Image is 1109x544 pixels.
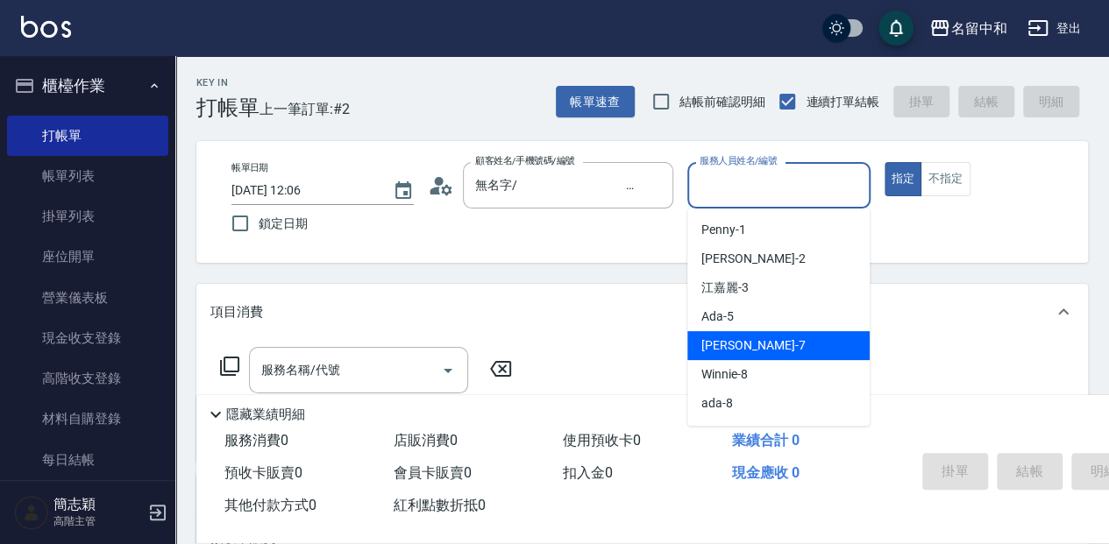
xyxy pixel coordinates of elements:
span: Winnie -8 [701,365,748,384]
label: 顧客姓名/手機號碼/編號 [475,154,575,167]
a: 排班表 [7,480,168,520]
span: 扣入金 0 [563,464,613,481]
h5: 簡志穎 [53,496,143,513]
span: 服務消費 0 [224,432,288,449]
span: 預收卡販賣 0 [224,464,302,481]
a: 座位開單 [7,237,168,277]
span: 上一筆訂單:#2 [259,98,350,120]
a: 每日結帳 [7,440,168,480]
span: Ada -5 [701,307,734,326]
img: Logo [21,16,71,38]
img: Person [14,495,49,530]
span: ada -8 [701,394,733,413]
a: 現金收支登錄 [7,318,168,358]
h2: Key In [196,77,259,88]
span: 使用預收卡 0 [563,432,641,449]
button: save [878,11,914,46]
span: 其他付款方式 0 [224,497,316,513]
label: 帳單日期 [231,161,268,174]
button: Open [434,357,462,385]
button: 名留中和 [922,11,1013,46]
span: 店販消費 0 [394,432,458,449]
a: 掛單列表 [7,196,168,237]
div: 名留中和 [950,18,1006,39]
span: 江嘉麗 -3 [701,279,749,297]
button: 指定 [885,162,922,196]
button: 帳單速查 [556,86,635,118]
p: 項目消費 [210,303,263,321]
div: 項目消費 [196,284,1088,340]
button: Choose date, selected date is 2025-09-20 [382,170,424,212]
span: 會員卡販賣 0 [394,464,472,481]
a: 材料自購登錄 [7,399,168,439]
span: 結帳前確認明細 [679,93,765,111]
a: 帳單列表 [7,156,168,196]
span: [PERSON_NAME] -7 [701,336,805,355]
label: 服務人員姓名/編號 [700,154,777,167]
a: 營業儀表板 [7,278,168,318]
span: 連續打單結帳 [806,93,879,111]
a: 打帳單 [7,116,168,156]
h3: 打帳單 [196,95,259,120]
span: [PERSON_NAME] -9 [701,423,805,442]
span: Penny -1 [701,221,746,239]
button: 櫃檯作業 [7,63,168,109]
p: 高階主管 [53,513,143,529]
span: 紅利點數折抵 0 [394,497,486,513]
button: 不指定 [921,162,970,196]
button: 登出 [1020,12,1088,45]
a: 高階收支登錄 [7,358,168,399]
input: YYYY/MM/DD hh:mm [231,176,375,205]
p: 隱藏業績明細 [226,406,305,424]
span: 業績合計 0 [732,432,800,449]
span: [PERSON_NAME] -2 [701,250,805,268]
span: 鎖定日期 [259,215,308,233]
span: 現金應收 0 [732,464,800,481]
